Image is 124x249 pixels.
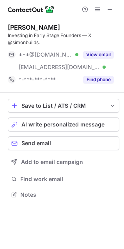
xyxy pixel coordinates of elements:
button: Send email [8,136,119,150]
span: [EMAIL_ADDRESS][DOMAIN_NAME] [19,64,100,71]
button: save-profile-one-click [8,99,119,113]
button: Reveal Button [83,51,114,59]
img: ContactOut v5.3.10 [8,5,55,14]
button: Reveal Button [83,76,114,84]
span: Add to email campaign [21,159,83,165]
button: Notes [8,189,119,200]
span: ***@[DOMAIN_NAME] [19,51,73,58]
div: [PERSON_NAME] [8,23,60,31]
span: AI write personalized message [21,121,105,128]
span: Find work email [20,176,116,183]
span: Notes [20,191,116,198]
button: Add to email campaign [8,155,119,169]
button: Find work email [8,174,119,185]
div: Save to List / ATS / CRM [21,103,106,109]
button: AI write personalized message [8,117,119,132]
span: Send email [21,140,51,146]
div: Investing in Early Stage Founders — X @simonbuilds. [8,32,119,46]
